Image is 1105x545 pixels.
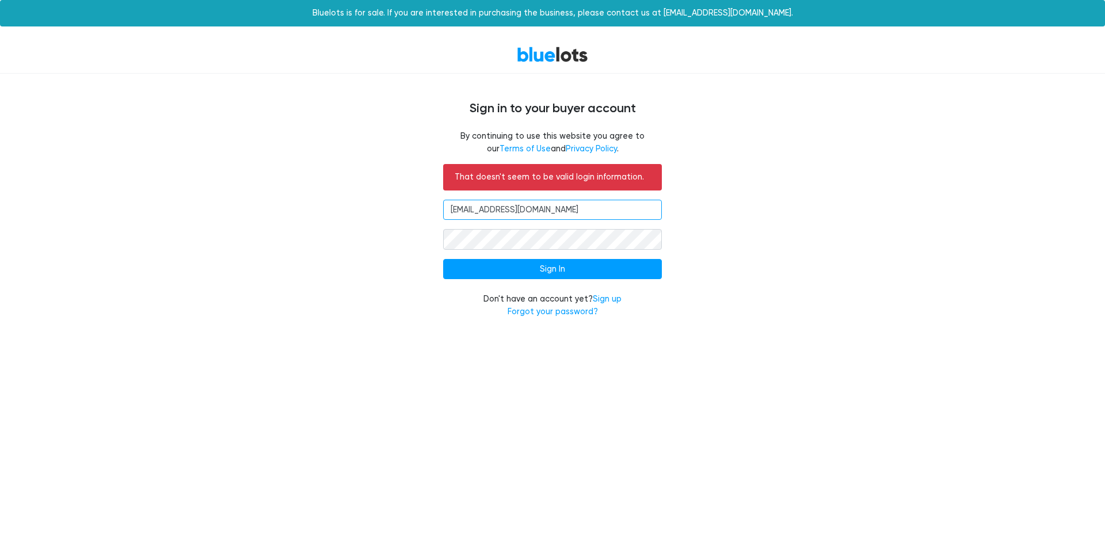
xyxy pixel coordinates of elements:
[443,259,662,280] input: Sign In
[207,101,898,116] h4: Sign in to your buyer account
[443,293,662,318] div: Don't have an account yet?
[500,144,551,154] a: Terms of Use
[593,294,622,304] a: Sign up
[443,130,662,155] fieldset: By continuing to use this website you agree to our and .
[443,200,662,220] input: Email
[517,46,588,63] a: BlueLots
[455,171,650,184] p: That doesn't seem to be valid login information.
[566,144,617,154] a: Privacy Policy
[508,307,598,317] a: Forgot your password?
